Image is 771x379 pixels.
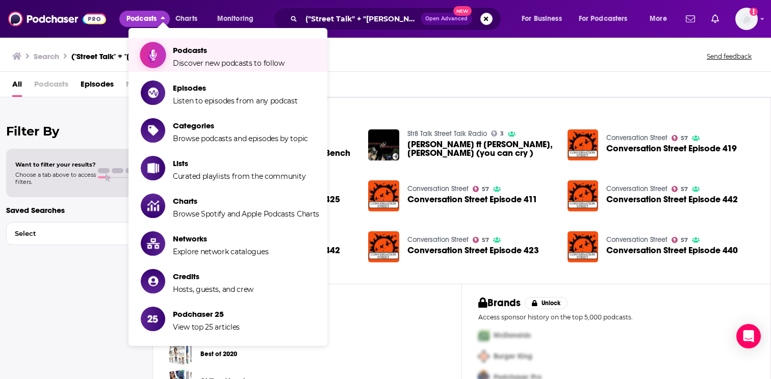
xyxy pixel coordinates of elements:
span: Want to filter your results? [15,161,96,168]
span: Logged in as Kwall [735,8,758,30]
span: Lists [173,158,305,168]
img: User Profile [735,8,758,30]
h3: Search [34,51,59,61]
span: 57 [482,238,489,242]
span: 57 [681,238,688,242]
span: Open Advanced [425,16,468,21]
a: Conversation Street Episode 411 [407,195,537,204]
span: Monitoring [217,12,253,26]
img: Second Pro Logo [474,346,494,367]
button: Open AdvancedNew [421,13,472,25]
span: McDonalds [494,331,531,340]
span: Podcasts [34,76,68,97]
a: 57 [473,237,489,243]
a: Show notifications dropdown [682,10,699,28]
span: Episodes [173,83,298,93]
a: Conversation Street [606,184,667,193]
button: close menu [119,11,170,27]
a: Podchaser - Follow, Share and Rate Podcasts [8,9,106,29]
span: Listen to episodes from any podcast [173,96,298,105]
h2: Brands [478,296,521,309]
span: 57 [681,187,688,192]
a: Conversation Street [407,184,469,193]
a: Best of 2020 [169,342,192,365]
a: 57 [672,135,688,141]
a: 57 [672,186,688,192]
span: 57 [482,187,489,192]
a: Best of 2020 [200,348,237,360]
button: Show profile menu [735,8,758,30]
button: Send feedback [704,52,755,61]
span: New [453,6,472,16]
span: Select [7,230,124,237]
a: Conversation Street [606,235,667,244]
img: Conversation Street Episode 411 [368,180,399,211]
span: Explore network catalogues [173,247,268,256]
span: Hosts, guests, and crew [173,285,253,294]
img: First Pro Logo [474,325,494,346]
a: 57 [672,237,688,243]
span: Credits [173,272,253,281]
span: Podcasts [126,12,157,26]
a: Conversation Street Episode 423 [407,246,539,255]
a: 57 [473,186,489,192]
a: Conversation Street Episode 442 [606,195,738,204]
p: Saved Searches [6,205,146,215]
a: Conversation Street Episode 419 [606,144,737,153]
h3: ("Street Talk" + "[PERSON_NAME]") [71,51,193,61]
img: Conversation Street Episode 423 [368,231,399,262]
span: For Business [522,12,562,26]
h2: Filter By [6,124,146,139]
img: Marshmello ft juicy j, James Arthur (you can cry ) [368,129,399,160]
div: Open Intercom Messenger [736,324,761,348]
span: Browse Spotify and Apple Podcasts Charts [173,209,319,219]
span: Choose a tab above to access filters. [15,171,96,185]
button: Unlock [525,297,568,309]
span: [PERSON_NAME] ft [PERSON_NAME], [PERSON_NAME] (you can cry ) [407,140,555,157]
a: Conversation Street [606,133,667,142]
a: Charts [169,11,203,27]
a: Episodes [81,76,114,97]
a: Marshmello ft juicy j, James Arthur (you can cry ) [407,140,555,157]
span: Charts [175,12,197,26]
svg: Add a profile image [750,8,758,16]
span: Networks [126,76,160,97]
button: open menu [515,11,575,27]
span: Networks [173,234,268,243]
button: open menu [642,11,680,27]
span: Podchaser 25 [173,309,240,319]
button: open menu [210,11,267,27]
a: Conversation Street [407,235,469,244]
span: Categories [173,121,308,130]
span: Browse podcasts and episodes by topic [173,134,308,143]
a: Str8 Talk Street Talk Radio [407,129,487,138]
img: Conversation Street Episode 419 [568,129,599,160]
span: Charts [173,196,319,206]
span: More [650,12,667,26]
img: Conversation Street Episode 440 [568,231,599,262]
span: 57 [681,136,688,141]
button: open menu [572,11,642,27]
span: Curated playlists from the community [173,172,305,181]
div: Search podcasts, credits, & more... [283,7,511,31]
span: Podcasts [173,45,285,55]
img: Conversation Street Episode 442 [568,180,599,211]
a: Conversation Street Episode 440 [606,246,738,255]
span: 3 [500,131,504,136]
button: Select [6,222,146,245]
a: All [12,76,22,97]
span: Discover new podcasts to follow [173,59,285,68]
a: Show notifications dropdown [707,10,723,28]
